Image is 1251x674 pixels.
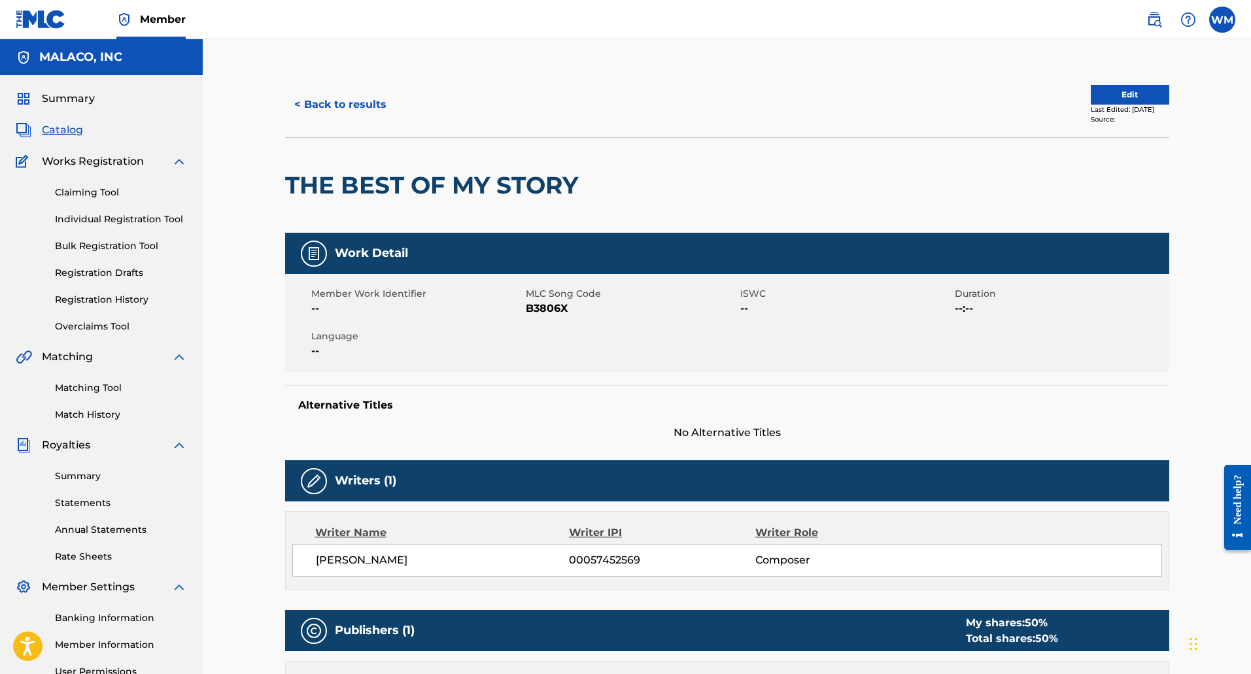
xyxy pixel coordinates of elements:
a: Overclaims Tool [55,320,187,333]
img: expand [171,437,187,453]
span: -- [311,301,523,316]
a: Match History [55,408,187,422]
span: Matching [42,349,93,365]
button: Edit [1091,85,1169,105]
img: Accounts [16,50,31,65]
div: Drag [1190,624,1197,664]
span: B3806X [526,301,737,316]
span: --:-- [955,301,1166,316]
h5: Work Detail [335,246,408,261]
img: MLC Logo [16,10,66,29]
a: Registration Drafts [55,266,187,280]
a: Summary [55,469,187,483]
h5: MALACO, INC [39,50,122,65]
img: Summary [16,91,31,107]
iframe: Resource Center [1214,454,1251,560]
span: MLC Song Code [526,287,737,301]
a: Public Search [1141,7,1167,33]
img: Catalog [16,122,31,138]
a: Banking Information [55,611,187,625]
img: help [1180,12,1196,27]
div: Help [1175,7,1201,33]
span: No Alternative Titles [285,425,1169,441]
img: Matching [16,349,32,365]
img: expand [171,154,187,169]
span: 50 % [1035,632,1058,645]
span: Duration [955,287,1166,301]
span: ISWC [740,287,951,301]
img: Publishers [306,623,322,639]
img: Royalties [16,437,31,453]
h2: THE BEST OF MY STORY [285,171,585,200]
span: 00057452569 [569,552,755,568]
a: Rate Sheets [55,550,187,564]
img: expand [171,349,187,365]
h5: Writers (1) [335,473,396,488]
a: Bulk Registration Tool [55,239,187,253]
span: -- [740,301,951,316]
h5: Publishers (1) [335,623,415,638]
a: Annual Statements [55,523,187,537]
a: CatalogCatalog [16,122,83,138]
div: Writer IPI [569,525,755,541]
span: -- [311,343,523,359]
img: Works Registration [16,154,33,169]
div: Writer Name [315,525,570,541]
span: Member Work Identifier [311,287,523,301]
div: Source: [1091,114,1169,124]
img: Member Settings [16,579,31,595]
div: Writer Role [755,525,925,541]
span: [PERSON_NAME] [316,552,570,568]
iframe: Chat Widget [1186,611,1251,674]
span: Royalties [42,437,90,453]
span: Works Registration [42,154,144,169]
h5: Alternative Titles [298,399,1156,412]
a: Member Information [55,638,187,652]
a: Matching Tool [55,381,187,395]
a: Claiming Tool [55,186,187,199]
a: Statements [55,496,187,510]
img: expand [171,579,187,595]
a: Individual Registration Tool [55,212,187,226]
div: User Menu [1209,7,1235,33]
div: Total shares: [966,631,1058,647]
img: search [1146,12,1162,27]
span: Member [140,12,186,27]
a: SummarySummary [16,91,95,107]
div: My shares: [966,615,1058,631]
img: Work Detail [306,246,322,261]
span: Language [311,329,523,343]
button: < Back to results [285,88,396,121]
span: Composer [755,552,925,568]
span: Summary [42,91,95,107]
img: Top Rightsholder [116,12,132,27]
span: Member Settings [42,579,135,595]
img: Writers [306,473,322,489]
div: Last Edited: [DATE] [1091,105,1169,114]
span: Catalog [42,122,83,138]
a: Registration History [55,293,187,307]
span: 50 % [1025,616,1048,629]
